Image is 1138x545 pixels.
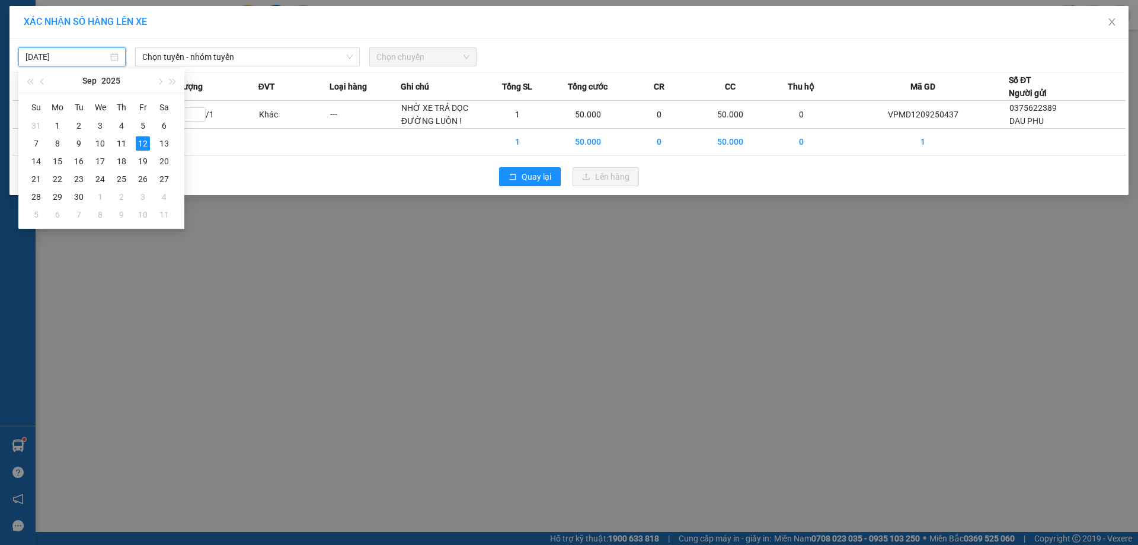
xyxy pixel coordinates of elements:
div: 8 [50,136,65,151]
span: Quay lại [522,170,551,183]
button: rollbackQuay lại [499,167,561,186]
div: 4 [114,119,129,133]
div: 25 [114,172,129,186]
div: 9 [72,136,86,151]
div: 10 [136,208,150,222]
div: 8 [93,208,107,222]
th: Mo [47,98,68,117]
div: 1 [93,190,107,204]
td: 0 [766,101,837,129]
td: 2025-09-02 [68,117,89,135]
td: NHỜ XE TRẢ DỌC ĐƯỜNG LUÔN ! [401,101,482,129]
div: 20 [157,154,171,168]
td: 2025-09-23 [68,170,89,188]
td: 2025-10-02 [111,188,132,206]
div: 26 [136,172,150,186]
button: Sep [82,69,97,93]
div: 29 [50,190,65,204]
div: 28 [29,190,43,204]
input: 12/09/2025 [25,50,108,63]
div: 11 [114,136,129,151]
div: 19 [136,154,150,168]
td: VPMD1209250437 [837,101,1009,129]
div: 24 [93,172,107,186]
td: 0 [624,101,695,129]
div: 15 [50,154,65,168]
div: 23 [72,172,86,186]
td: 2025-09-03 [89,117,111,135]
div: 7 [29,136,43,151]
div: 17 [93,154,107,168]
div: 13 [157,136,171,151]
div: 10 [93,136,107,151]
span: Mã GD [910,80,935,93]
td: 1 [482,129,553,155]
span: Thu hộ [788,80,814,93]
span: Tổng cước [568,80,608,93]
th: We [89,98,111,117]
span: Ghi chú [401,80,429,93]
div: 11 [157,208,171,222]
div: 16 [72,154,86,168]
td: 2025-09-20 [154,152,175,170]
span: DAU PHU [1009,116,1044,126]
th: Tu [68,98,89,117]
td: 50.000 [553,101,624,129]
td: 2025-09-24 [89,170,111,188]
td: 0 [624,129,695,155]
td: 2025-09-14 [25,152,47,170]
div: 18 [114,154,129,168]
img: logo.jpg [15,15,74,74]
td: 2025-10-03 [132,188,154,206]
div: 12 [136,136,150,151]
td: 2025-10-08 [89,206,111,224]
td: 2025-09-10 [89,135,111,152]
div: 5 [136,119,150,133]
span: Số lượng [169,80,203,93]
button: uploadLên hàng [573,167,639,186]
td: 2025-09-07 [25,135,47,152]
td: 2025-09-29 [47,188,68,206]
td: 2025-09-15 [47,152,68,170]
span: Chọn tuyến - nhóm tuyến [142,48,353,66]
td: 2025-09-12 [132,135,154,152]
td: 2025-09-22 [47,170,68,188]
td: 2025-09-16 [68,152,89,170]
td: 2025-10-11 [154,206,175,224]
div: 27 [157,172,171,186]
span: rollback [509,173,517,182]
td: 2025-09-09 [68,135,89,152]
th: Fr [132,98,154,117]
td: 2025-09-25 [111,170,132,188]
td: 2025-10-10 [132,206,154,224]
td: --- [330,101,401,129]
td: 2025-09-18 [111,152,132,170]
td: 2025-09-08 [47,135,68,152]
div: 30 [72,190,86,204]
td: 2025-10-04 [154,188,175,206]
td: 2025-10-06 [47,206,68,224]
div: 3 [93,119,107,133]
td: 2025-09-28 [25,188,47,206]
div: 5 [29,208,43,222]
td: 2025-09-13 [154,135,175,152]
div: 2 [72,119,86,133]
td: 1 [482,101,553,129]
td: 50.000 [695,101,766,129]
div: 7 [72,208,86,222]
th: Su [25,98,47,117]
td: 2025-09-04 [111,117,132,135]
span: close [1107,17,1117,27]
div: Số ĐT Người gửi [1009,74,1047,100]
td: 50.000 [695,129,766,155]
span: Tổng SL [502,80,532,93]
span: ĐVT [258,80,275,93]
li: Hotline: 1900252555 [111,44,496,59]
td: / 1 [169,101,258,129]
div: 6 [50,208,65,222]
td: 2025-09-05 [132,117,154,135]
div: 6 [157,119,171,133]
div: 31 [29,119,43,133]
span: CC [725,80,736,93]
td: 1 [837,129,1009,155]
